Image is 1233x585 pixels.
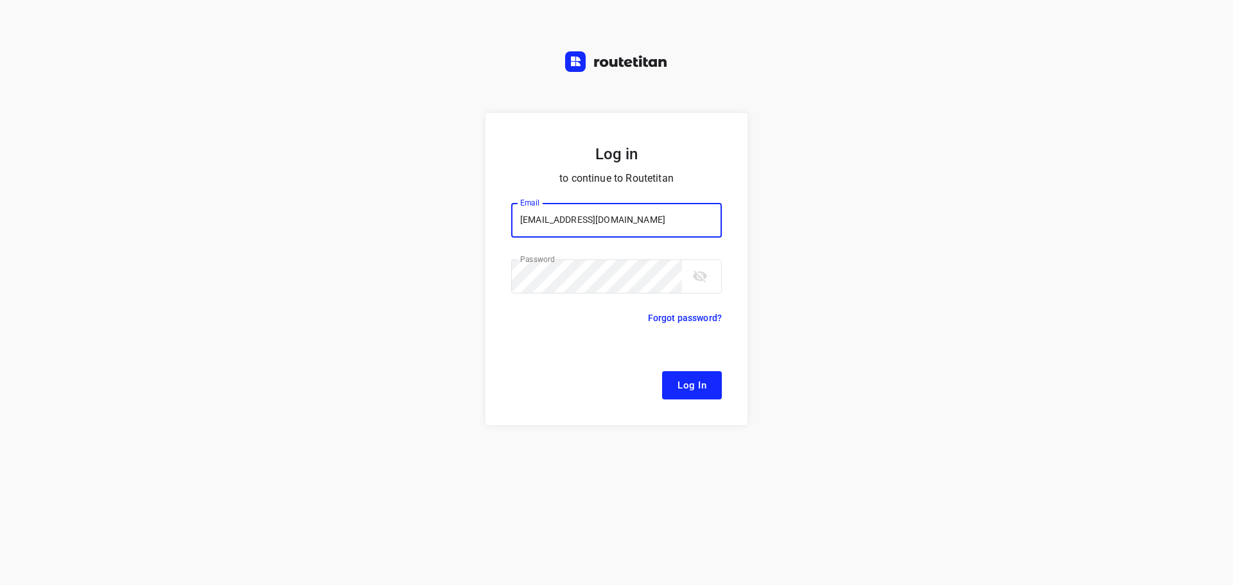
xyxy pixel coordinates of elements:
[678,377,706,394] span: Log In
[648,310,722,326] p: Forgot password?
[565,51,668,72] img: Routetitan
[511,170,722,188] p: to continue to Routetitan
[687,263,713,289] button: toggle password visibility
[662,371,722,399] button: Log In
[511,144,722,164] h5: Log in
